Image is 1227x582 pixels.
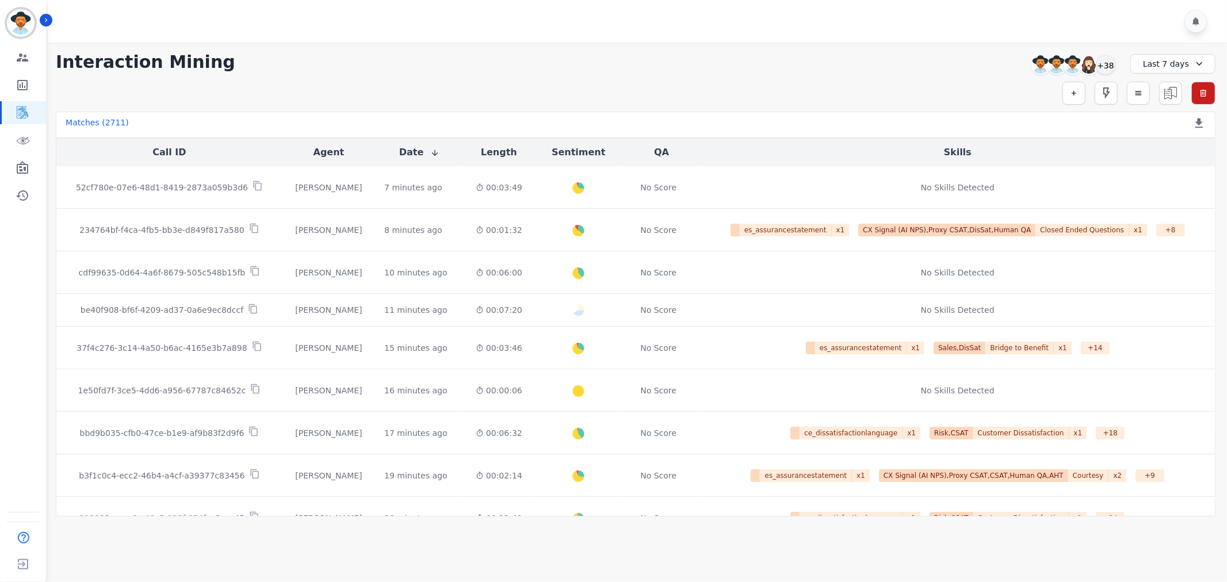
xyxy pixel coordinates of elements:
span: CX Signal (AI NPS),Proxy CSAT,CSAT,Human QA,AHT [879,469,1068,482]
p: 37f4c276-3c14-4a50-b6ac-4165e3b7a898 [77,342,247,354]
span: x 1 [907,342,924,354]
span: es_assurancestatement [760,469,852,482]
div: [PERSON_NAME] [292,267,366,278]
div: [PERSON_NAME] [292,385,366,396]
span: x 1 [832,224,850,236]
span: Risk,CSAT [930,427,973,439]
div: No Score [640,342,676,354]
button: QA [654,145,669,159]
div: 00:07:20 [473,304,525,316]
div: 00:01:32 [473,224,525,236]
div: No Score [640,470,676,481]
span: Risk,CSAT [930,512,973,524]
p: 234764bf-f4ca-4fb5-bb3e-d849f817a580 [79,224,244,236]
div: 19 minutes ago [384,470,447,481]
p: b3f1c0c4-ecc2-46b4-a4cf-a39377c83456 [79,470,244,481]
span: x 1 [1069,512,1087,524]
button: Sentiment [552,145,605,159]
button: Date [399,145,440,159]
span: es_assurancestatement [740,224,832,236]
div: 7 minutes ago [384,182,442,193]
div: [PERSON_NAME] [292,470,366,481]
div: [PERSON_NAME] [292,427,366,439]
div: + 18 [1096,427,1125,439]
p: 52cf780e-07e6-48d1-8419-2873a059b3d6 [76,182,248,193]
div: +38 [1096,55,1115,75]
h1: Interaction Mining [56,52,235,72]
p: be40f908-bf6f-4209-ad37-0a6e9ec8dccf [81,304,243,316]
div: No Score [640,267,676,278]
div: No Score [640,512,676,524]
span: x 1 [1069,427,1087,439]
span: x 1 [852,469,870,482]
div: No Skills Detected [921,267,995,278]
button: Call ID [152,145,186,159]
div: 15 minutes ago [384,342,447,354]
div: No Score [640,304,676,316]
div: [PERSON_NAME] [292,342,366,354]
div: [PERSON_NAME] [292,304,366,316]
span: Closed Ended Questions [1035,224,1129,236]
button: Agent [314,145,345,159]
div: 10 minutes ago [384,267,447,278]
span: Courtesy [1068,469,1109,482]
div: Last 7 days [1130,54,1215,74]
div: No Score [640,182,676,193]
p: 212933ec-ea6c-48c5-928f-654fca2cce45 [79,512,245,524]
div: + 8 [1156,224,1185,236]
div: [PERSON_NAME] [292,512,366,524]
button: Skills [944,145,972,159]
div: 20 minutes ago [384,512,447,524]
span: Customer Dissatisfaction [973,512,1069,524]
div: [PERSON_NAME] [292,182,366,193]
div: [PERSON_NAME] [292,224,366,236]
span: Sales,DisSat [934,342,985,354]
div: 8 minutes ago [384,224,442,236]
div: 17 minutes ago [384,427,447,439]
div: 00:00:06 [473,385,525,396]
span: x 1 [1054,342,1072,354]
span: ce_dissatisfactionlanguage [800,427,903,439]
div: No Score [640,427,676,439]
p: 1e50fd7f-3ce5-4dd6-a956-67787c84652c [78,385,246,396]
div: 16 minutes ago [384,385,447,396]
span: x 2 [1108,469,1126,482]
div: + 14 [1081,342,1110,354]
div: No Score [640,224,676,236]
div: 00:12:49 [473,512,525,524]
span: x 1 [1129,224,1147,236]
span: x 1 [903,427,920,439]
span: Customer Dissatisfaction [973,427,1069,439]
div: No Skills Detected [921,182,995,193]
div: 00:03:49 [473,182,525,193]
div: 11 minutes ago [384,304,447,316]
div: No Skills Detected [921,304,995,316]
span: ce_dissatisfactionlanguage [800,512,903,524]
span: CX Signal (AI NPS),Proxy CSAT,DisSat,Human QA [858,224,1035,236]
span: es_assurancestatement [815,342,907,354]
div: + 9 [1136,469,1164,482]
div: 00:02:14 [473,470,525,481]
div: 00:03:46 [473,342,525,354]
div: No Score [640,385,676,396]
p: bbd9b035-cfb0-47ce-b1e9-af9b83f2d9f6 [80,427,244,439]
div: 00:06:00 [473,267,525,278]
div: 00:06:32 [473,427,525,439]
span: x 1 [903,512,920,524]
div: Matches ( 2711 ) [66,117,129,133]
span: Bridge to Benefit [985,342,1054,354]
div: No Skills Detected [921,385,995,396]
button: Length [481,145,517,159]
div: + 24 [1096,512,1125,524]
p: cdf99635-0d64-4a6f-8679-505c548b15fb [79,267,246,278]
img: Bordered avatar [7,9,35,37]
